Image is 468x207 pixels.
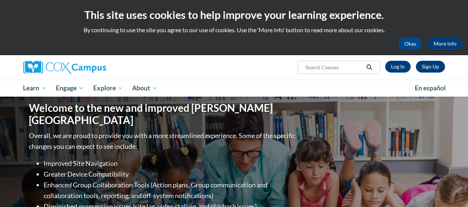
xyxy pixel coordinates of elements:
a: Cox Campus [23,61,156,74]
a: More Info [428,38,462,50]
input: Search Courses [304,63,364,72]
img: Cox Campus [23,61,106,74]
li: Improved Site Navigation [44,158,297,169]
a: Log In [385,61,411,73]
h2: This site uses cookies to help improve your learning experience. [6,7,462,22]
a: Engage [51,80,88,97]
span: Explore [93,84,123,93]
span: En español [415,84,446,92]
p: By continuing to use the site you agree to our use of cookies. Use the ‘More info’ button to read... [6,26,462,34]
a: Explore [88,80,128,97]
button: Okay [398,38,422,50]
a: About [127,80,162,97]
span: Engage [56,84,84,93]
li: Greater Device Compatibility [44,169,297,180]
div: Main menu [18,80,451,97]
a: Learn [18,80,51,97]
a: En español [410,80,451,96]
p: Overall, we are proud to provide you with a more streamlined experience. Some of the specific cha... [29,130,297,152]
span: About [132,84,157,93]
span: Learn [23,84,46,93]
li: Enhanced Group Collaboration Tools (Action plans, Group communication and collaboration tools, re... [44,180,297,201]
button: Search [364,63,375,72]
a: Register [416,61,445,73]
h1: Welcome to the new and improved [PERSON_NAME][GEOGRAPHIC_DATA] [29,102,297,127]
